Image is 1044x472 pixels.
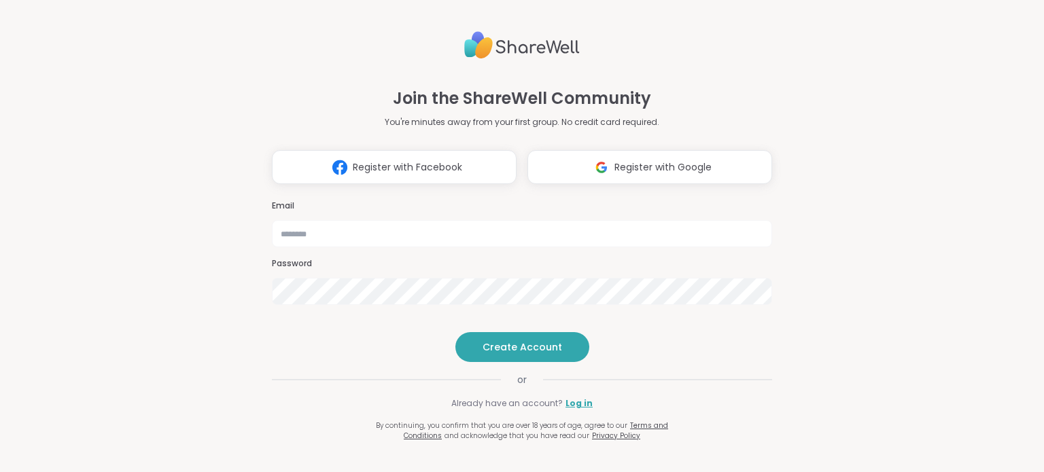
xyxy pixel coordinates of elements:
[445,431,589,441] span: and acknowledge that you have read our
[385,116,659,128] p: You're minutes away from your first group. No credit card required.
[353,160,462,175] span: Register with Facebook
[404,420,668,441] a: Terms and Conditions
[483,340,562,354] span: Create Account
[327,155,353,180] img: ShareWell Logomark
[501,373,543,386] span: or
[614,160,712,175] span: Register with Google
[376,420,627,431] span: By continuing, you confirm that you are over 18 years of age, agree to our
[464,26,580,65] img: ShareWell Logo
[451,397,563,410] span: Already have an account?
[455,332,589,362] button: Create Account
[527,150,772,184] button: Register with Google
[589,155,614,180] img: ShareWell Logomark
[272,258,772,270] h3: Password
[272,200,772,212] h3: Email
[393,86,651,111] h1: Join the ShareWell Community
[565,397,593,410] a: Log in
[592,431,640,441] a: Privacy Policy
[272,150,517,184] button: Register with Facebook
